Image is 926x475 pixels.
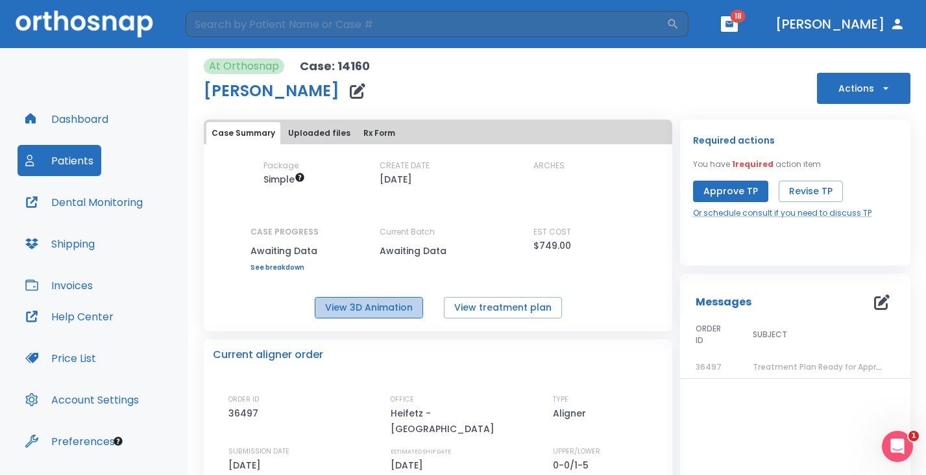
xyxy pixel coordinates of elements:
[206,122,670,144] div: tabs
[696,294,751,310] p: Messages
[533,226,571,238] p: EST COST
[882,431,913,462] iframe: Intercom live chat
[18,301,121,332] button: Help Center
[693,207,871,219] a: Or schedule consult if you need to discuss TP
[533,160,565,172] p: ARCHES
[18,426,123,457] button: Preferences
[18,384,147,415] button: Account Settings
[112,435,124,447] div: Tooltip anchor
[380,160,430,172] p: CREATE DATE
[18,103,116,135] button: Dashboard
[553,394,568,405] p: TYPE
[228,446,289,457] p: SUBMISSION DATE
[908,431,919,441] span: 1
[444,297,562,318] button: View treatment plan
[18,342,104,374] button: Price List
[380,226,496,238] p: Current Batch
[16,10,153,37] img: Orthosnap
[18,228,103,259] button: Shipping
[315,297,423,318] button: View 3D Animation
[18,186,151,218] button: Dental Monitoring
[553,446,600,457] p: UPPER/LOWER
[204,83,339,99] h1: [PERSON_NAME]
[770,12,910,36] button: [PERSON_NAME]
[300,58,370,74] p: Case: 14160
[696,323,722,346] span: ORDER ID
[18,270,101,301] button: Invoices
[209,58,279,74] p: At Orthosnap
[696,361,722,372] span: 36497
[213,347,323,363] p: Current aligner order
[533,238,571,253] p: $749.00
[693,133,775,148] p: Required actions
[391,405,501,437] p: Heifetz - [GEOGRAPHIC_DATA]
[693,181,768,202] button: Approve TP
[358,122,400,144] button: Rx Form
[263,160,299,172] p: Package
[380,243,496,259] p: Awaiting Data
[18,145,101,176] button: Patients
[206,122,280,144] button: Case Summary
[228,394,259,405] p: ORDER ID
[228,405,263,421] p: 36497
[380,172,412,187] p: [DATE]
[186,11,666,37] input: Search by Patient Name or Case #
[391,457,428,473] p: [DATE]
[732,159,774,170] span: 1 required
[391,446,451,457] p: ESTIMATED SHIP DATE
[553,457,593,473] p: 0-0/1-5
[228,457,265,473] p: [DATE]
[250,264,319,272] a: See breakdown
[250,243,319,259] p: Awaiting Data
[817,73,910,104] button: Actions
[391,394,414,405] p: OFFICE
[753,329,787,340] span: SUBJECT
[779,181,843,202] button: Revise TP
[731,10,746,23] span: 18
[753,361,896,372] span: Treatment Plan Ready for Approval!
[250,226,319,238] p: CASE PROGRESS
[553,405,591,421] p: Aligner
[283,122,356,144] button: Uploaded files
[693,159,821,170] p: You have action item
[263,173,305,186] span: Up to 10 steps (20 aligners)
